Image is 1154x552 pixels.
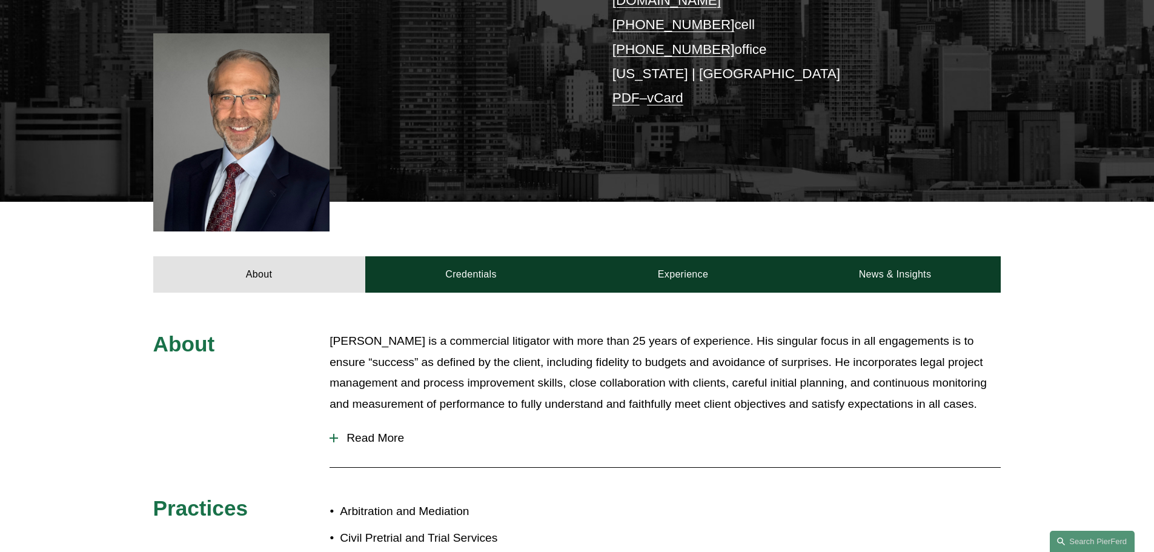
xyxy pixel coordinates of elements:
[647,90,683,105] a: vCard
[340,528,577,549] p: Civil Pretrial and Trial Services
[153,332,215,356] span: About
[789,256,1001,293] a: News & Insights
[577,256,789,293] a: Experience
[1050,531,1135,552] a: Search this site
[365,256,577,293] a: Credentials
[330,422,1001,454] button: Read More
[340,501,577,522] p: Arbitration and Mediation
[612,17,735,32] a: [PHONE_NUMBER]
[612,90,640,105] a: PDF
[330,331,1001,414] p: [PERSON_NAME] is a commercial litigator with more than 25 years of experience. His singular focus...
[153,496,248,520] span: Practices
[153,256,365,293] a: About
[338,431,1001,445] span: Read More
[612,42,735,57] a: [PHONE_NUMBER]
